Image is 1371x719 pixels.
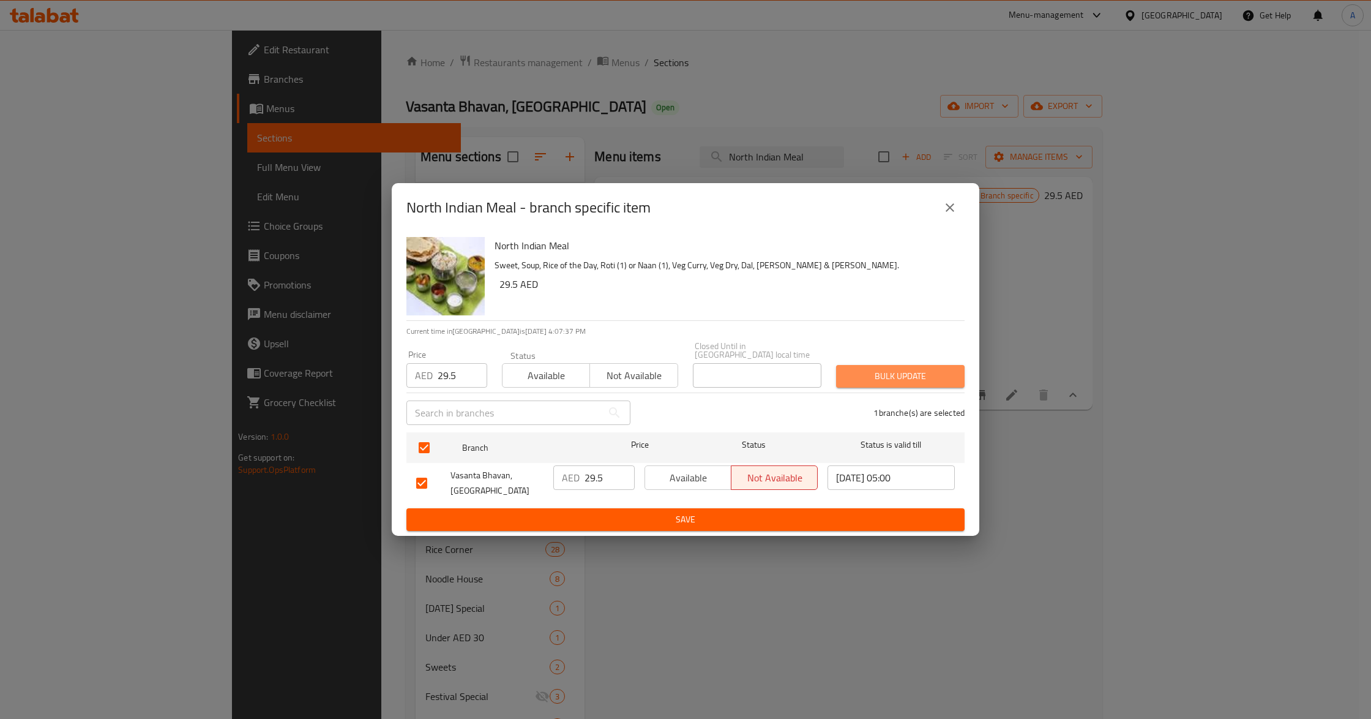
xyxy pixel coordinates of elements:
span: Status [690,437,818,453]
button: Not available [589,363,678,388]
span: Bulk update [846,369,955,384]
h2: North Indian Meal - branch specific item [406,198,651,217]
input: Search in branches [406,401,602,425]
span: Status is valid till [827,437,955,453]
button: close [935,193,965,222]
h6: 29.5 AED [499,276,955,293]
input: Please enter price [438,363,487,388]
span: Save [416,512,955,527]
h6: North Indian Meal [495,237,955,254]
span: Vasanta Bhavan, [GEOGRAPHIC_DATA] [450,468,544,499]
button: Available [502,363,590,388]
p: Sweet, Soup, Rice of the Day, Roti (1) or Naan (1), Veg Curry, Veg Dry, Dal, [PERSON_NAME] & [PER... [495,258,955,273]
p: Current time in [GEOGRAPHIC_DATA] is [DATE] 4:07:37 PM [406,326,965,337]
p: AED [562,470,580,485]
button: Bulk update [836,365,965,388]
p: 1 branche(s) are selected [873,407,965,419]
span: Available [507,367,585,385]
span: Price [599,437,681,453]
button: Save [406,508,965,531]
span: Not available [595,367,673,385]
img: North Indian Meal [406,237,485,315]
input: Please enter price [585,465,635,490]
span: Branch [462,440,589,456]
button: Not available [731,465,818,490]
p: AED [415,368,433,383]
span: Available [650,469,727,487]
button: Available [644,465,731,490]
span: Not available [736,469,813,487]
